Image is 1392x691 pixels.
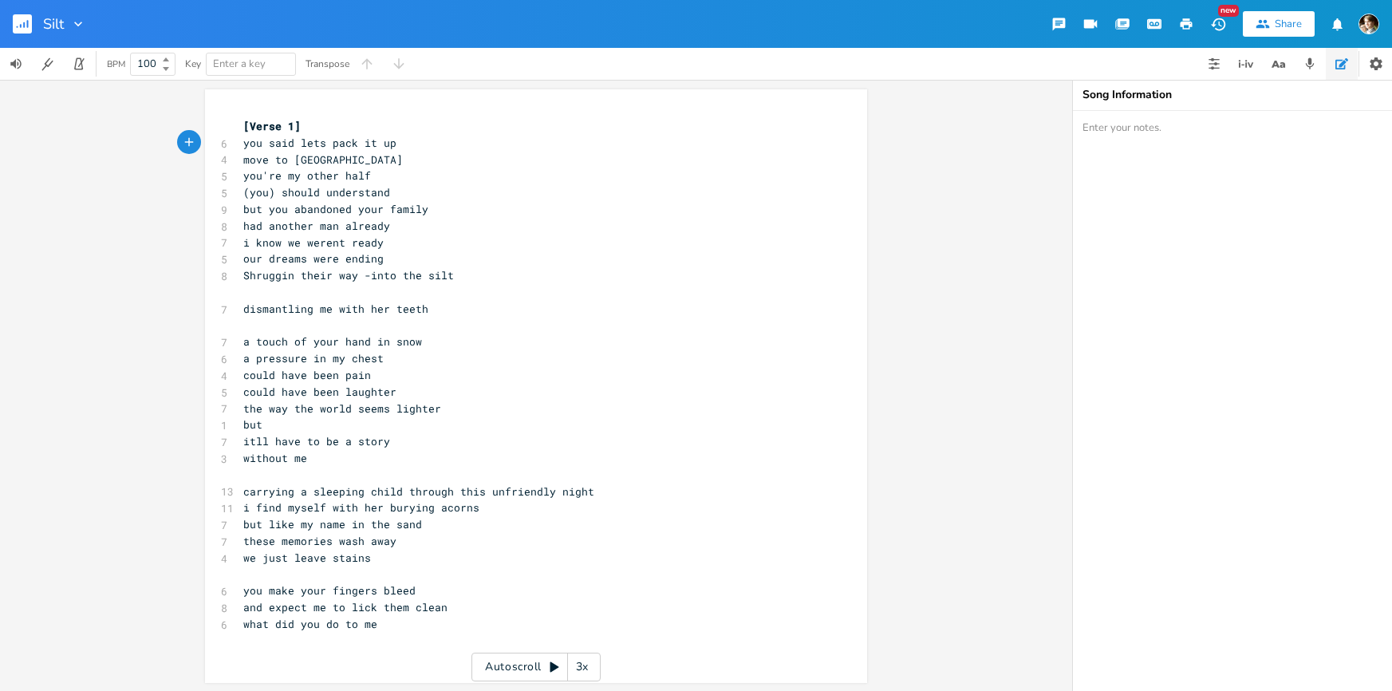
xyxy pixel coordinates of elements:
[243,185,390,199] span: (you) should understand
[1275,17,1302,31] div: Share
[1218,5,1239,17] div: New
[243,417,262,432] span: but
[243,583,416,598] span: you make your fingers bleed
[243,385,396,399] span: could have been laughter
[243,334,422,349] span: a touch of your hand in snow
[243,219,390,233] span: had another man already
[1202,10,1234,38] button: New
[306,59,349,69] div: Transpose
[471,653,601,681] div: Autoscroll
[243,484,594,499] span: carrying a sleeping child through this unfriendly night
[213,57,266,71] span: Enter a key
[107,60,125,69] div: BPM
[243,119,301,133] span: [Verse 1]
[243,168,371,183] span: you're my other half
[1358,14,1379,34] img: Robert Wise
[243,268,454,282] span: Shruggin their way -into the silt
[243,500,479,515] span: i find myself with her burying acorns
[243,600,448,614] span: and expect me to lick them clean
[243,136,396,150] span: you said lets pack it up
[1243,11,1315,37] button: Share
[243,517,422,531] span: but like my name in the sand
[243,401,441,416] span: the way the world seems lighter
[243,451,307,465] span: without me
[243,534,396,548] span: these memories wash away
[243,617,377,631] span: what did you do to me
[243,434,390,448] span: itll have to be a story
[43,17,64,31] span: Silt
[185,59,201,69] div: Key
[568,653,597,681] div: 3x
[243,551,371,565] span: we just leave stains
[243,251,384,266] span: our dreams were ending
[243,302,428,316] span: dismantling me with her teeth
[243,351,384,365] span: a pressure in my chest
[243,202,428,216] span: but you abandoned your family
[243,368,371,382] span: could have been pain
[243,235,384,250] span: i know we werent ready
[243,152,403,167] span: move to [GEOGRAPHIC_DATA]
[1082,89,1382,101] div: Song Information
